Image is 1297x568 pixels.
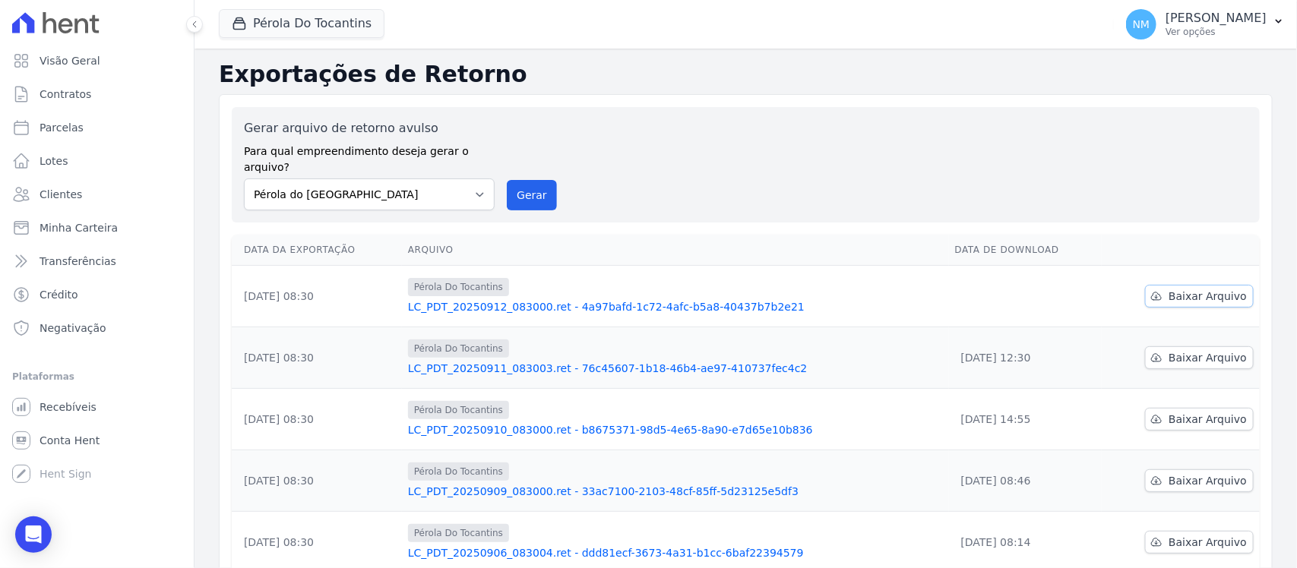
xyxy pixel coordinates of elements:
[408,278,509,296] span: Pérola Do Tocantins
[40,120,84,135] span: Parcelas
[408,299,943,314] a: LC_PDT_20250912_083000.ret - 4a97bafd-1c72-4afc-b5a8-40437b7b2e21
[408,401,509,419] span: Pérola Do Tocantins
[1133,19,1150,30] span: NM
[408,484,943,499] a: LC_PDT_20250909_083000.ret - 33ac7100-2103-48cf-85ff-5d23125e5df3
[6,246,188,276] a: Transferências
[244,137,495,175] label: Para qual empreendimento deseja gerar o arquivo?
[40,287,78,302] span: Crédito
[6,313,188,343] a: Negativação
[40,254,116,269] span: Transferências
[15,516,52,553] div: Open Intercom Messenger
[6,392,188,422] a: Recebíveis
[40,220,118,235] span: Minha Carteira
[1145,408,1254,431] a: Baixar Arquivo
[1169,412,1247,427] span: Baixar Arquivo
[1166,26,1267,38] p: Ver opções
[408,462,509,481] span: Pérola Do Tocantins
[1114,3,1297,46] button: NM [PERSON_NAME] Ver opções
[402,235,949,266] th: Arquivo
[408,422,943,437] a: LC_PDT_20250910_083000.ret - b8675371-98d5-4e65-8a90-e7d65e10b836
[40,87,91,102] span: Contratos
[232,327,402,389] td: [DATE] 08:30
[232,450,402,512] td: [DATE] 08:30
[408,339,509,358] span: Pérola Do Tocantins
[1145,531,1254,554] a: Baixar Arquivo
[507,180,557,210] button: Gerar
[40,153,68,169] span: Lotes
[6,46,188,76] a: Visão Geral
[40,399,96,415] span: Recebíveis
[949,450,1102,512] td: [DATE] 08:46
[232,389,402,450] td: [DATE] 08:30
[408,545,943,560] a: LC_PDT_20250906_083004.ret - ddd81ecf-3673-4a31-b1cc-6baf22394579
[408,524,509,542] span: Pérola Do Tocantins
[219,9,384,38] button: Pérola Do Tocantins
[6,79,188,109] a: Contratos
[6,146,188,176] a: Lotes
[1169,350,1247,365] span: Baixar Arquivo
[219,61,1273,88] h2: Exportações de Retorno
[1145,285,1254,308] a: Baixar Arquivo
[232,266,402,327] td: [DATE] 08:30
[12,368,182,386] div: Plataformas
[949,389,1102,450] td: [DATE] 14:55
[6,213,188,243] a: Minha Carteira
[949,327,1102,389] td: [DATE] 12:30
[1166,11,1267,26] p: [PERSON_NAME]
[40,53,100,68] span: Visão Geral
[40,320,106,336] span: Negativação
[6,112,188,143] a: Parcelas
[1169,535,1247,550] span: Baixar Arquivo
[6,425,188,456] a: Conta Hent
[40,433,100,448] span: Conta Hent
[6,179,188,210] a: Clientes
[232,235,402,266] th: Data da Exportação
[949,235,1102,266] th: Data de Download
[40,187,82,202] span: Clientes
[1145,346,1254,369] a: Baixar Arquivo
[408,361,943,376] a: LC_PDT_20250911_083003.ret - 76c45607-1b18-46b4-ae97-410737fec4c2
[244,119,495,137] label: Gerar arquivo de retorno avulso
[6,279,188,310] a: Crédito
[1169,473,1247,488] span: Baixar Arquivo
[1169,289,1247,304] span: Baixar Arquivo
[1145,469,1254,492] a: Baixar Arquivo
